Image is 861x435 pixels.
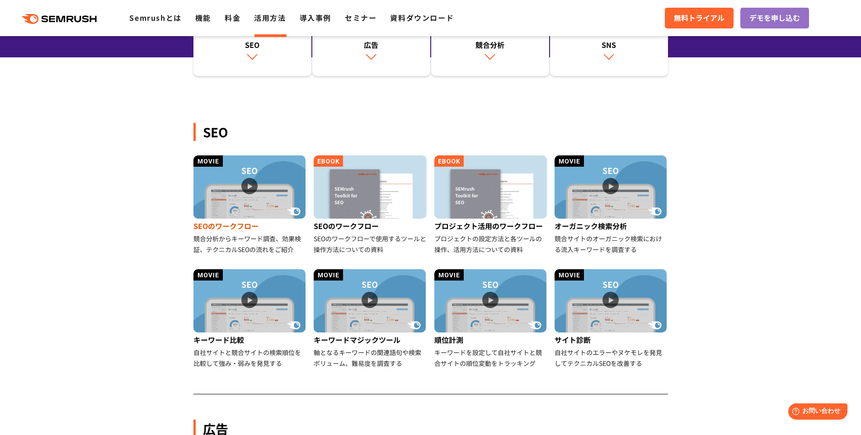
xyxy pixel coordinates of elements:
div: SEOのワークフローで使用するツールと操作方法についての資料 [314,233,427,255]
iframe: Help widget launcher [781,400,851,425]
a: キーワードマジックツール 軸となるキーワードの関連語句や検索ボリューム、難易度を調査する [314,269,427,369]
a: 資料ダウンロード [390,12,454,23]
a: サイト診断 自社サイトのエラーやヌケモレを発見してテクニカルSEOを改善する [555,269,668,369]
a: 広告 [312,21,430,76]
span: 無料トライアル [674,12,725,24]
a: オーガニック検索分析 競合サイトのオーガニック検索における流入キーワードを調査する [555,155,668,255]
a: 競合分析 [431,21,549,76]
div: 軸となるキーワードの関連語句や検索ボリューム、難易度を調査する [314,347,427,369]
a: キーワード比較 自社サイトと競合サイトの検索順位を比較して強み・弱みを発見する [193,269,307,369]
div: 競合分析からキーワード調査、効果検証、テクニカルSEOの流れをご紹介 [193,233,307,255]
div: プロジェクト活用のワークフロー [434,219,548,233]
div: 競合分析 [436,39,545,50]
a: 料金 [225,12,240,23]
a: 導入事例 [300,12,331,23]
a: Semrushとは [129,12,181,23]
a: デモを申し込む [740,8,809,28]
div: 競合サイトのオーガニック検索における流入キーワードを調査する [555,233,668,255]
a: 無料トライアル [665,8,734,28]
div: キーワードマジックツール [314,332,427,347]
a: プロジェクト活用のワークフロー プロジェクトの設定方法と各ツールの操作、活用方法についての資料 [434,155,548,255]
div: キーワードを設定して自社サイトと競合サイトの順位変動をトラッキング [434,347,548,369]
div: 自社サイトのエラーやヌケモレを発見してテクニカルSEOを改善する [555,347,668,369]
a: SEOのワークフロー 競合分析からキーワード調査、効果検証、テクニカルSEOの流れをご紹介 [193,155,307,255]
a: SNS [550,21,668,76]
div: オーガニック検索分析 [555,219,668,233]
div: サイト診断 [555,332,668,347]
div: SEOのワークフロー [193,219,307,233]
div: 自社サイトと競合サイトの検索順位を比較して強み・弱みを発見する [193,347,307,369]
div: SNS [555,39,663,50]
a: 順位計測 キーワードを設定して自社サイトと競合サイトの順位変動をトラッキング [434,269,548,369]
a: 活用方法 [254,12,286,23]
a: SEOのワークフロー SEOのワークフローで使用するツールと操作方法についての資料 [314,155,427,255]
span: デモを申し込む [749,12,800,24]
div: 順位計測 [434,332,548,347]
div: 広告 [317,39,426,50]
a: SEO [193,21,311,76]
div: プロジェクトの設定方法と各ツールの操作、活用方法についての資料 [434,233,548,255]
div: SEO [193,123,668,141]
a: セミナー [345,12,376,23]
a: 機能 [195,12,211,23]
div: SEOのワークフロー [314,219,427,233]
div: SEO [198,39,307,50]
div: キーワード比較 [193,332,307,347]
